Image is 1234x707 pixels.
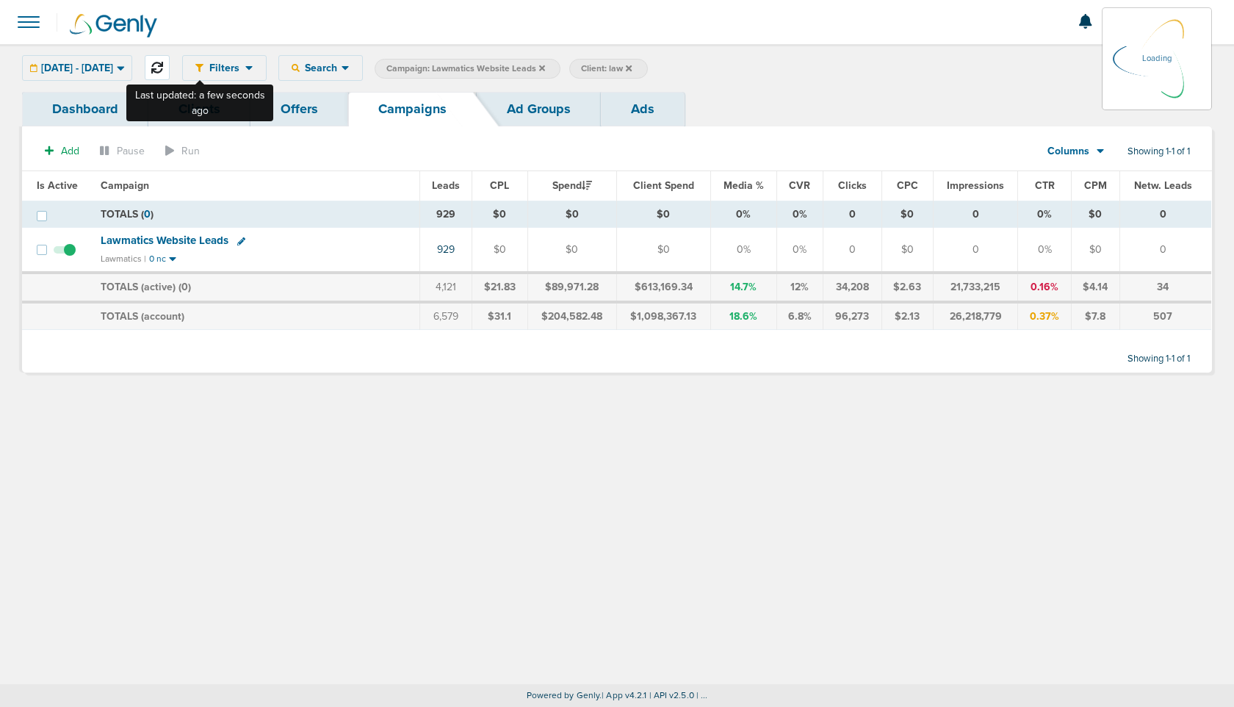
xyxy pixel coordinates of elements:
[649,690,694,700] span: | API v2.5.0
[581,62,632,75] span: Client: law
[432,179,460,192] span: Leads
[420,201,472,228] td: 929
[348,92,477,126] a: Campaigns
[527,228,616,273] td: $0
[61,145,79,157] span: Add
[527,302,616,330] td: $204,582.48
[490,179,509,192] span: CPL
[789,179,810,192] span: CVR
[616,302,711,330] td: $1,098,367.13
[934,302,1018,330] td: 26,218,779
[472,273,527,302] td: $21.83
[1018,201,1072,228] td: 0%
[37,179,78,192] span: Is Active
[881,201,933,228] td: $0
[101,179,149,192] span: Campaign
[602,690,646,700] span: | App v4.2.1
[881,273,933,302] td: $2.63
[1134,179,1192,192] span: Netw. Leads
[711,302,776,330] td: 18.6%
[70,14,157,37] img: Genly
[1127,146,1190,158] span: Showing 1-1 of 1
[1071,273,1119,302] td: $4.14
[552,179,592,192] span: Spend
[1119,302,1211,330] td: 507
[92,273,420,302] td: TOTALS (active) ( )
[823,201,881,228] td: 0
[934,228,1018,273] td: 0
[1084,179,1107,192] span: CPM
[616,201,711,228] td: $0
[1071,302,1119,330] td: $7.8
[881,228,933,273] td: $0
[250,92,348,126] a: Offers
[934,273,1018,302] td: 21,733,215
[92,302,420,330] td: TOTALS (account)
[947,179,1004,192] span: Impressions
[101,234,228,247] span: Lawmatics Website Leads
[601,92,685,126] a: Ads
[144,208,151,220] span: 0
[472,201,527,228] td: $0
[776,273,823,302] td: 12%
[823,273,881,302] td: 34,208
[711,273,776,302] td: 14.7%
[1119,228,1211,273] td: 0
[1142,50,1172,68] p: Loading
[616,273,711,302] td: $613,169.34
[823,302,881,330] td: 96,273
[472,228,527,273] td: $0
[386,62,545,75] span: Campaign: Lawmatics Website Leads
[776,201,823,228] td: 0%
[724,179,764,192] span: Media %
[1035,179,1055,192] span: CTR
[527,201,616,228] td: $0
[101,254,146,264] small: Lawmatics |
[420,273,472,302] td: 4,121
[881,302,933,330] td: $2.13
[92,201,420,228] td: TOTALS ( )
[1071,228,1119,273] td: $0
[22,92,148,126] a: Dashboard
[897,179,918,192] span: CPC
[838,179,867,192] span: Clicks
[1127,353,1190,365] span: Showing 1-1 of 1
[472,302,527,330] td: $31.1
[711,201,776,228] td: 0%
[37,140,87,162] button: Add
[527,273,616,302] td: $89,971.28
[616,228,711,273] td: $0
[633,179,694,192] span: Client Spend
[1018,228,1072,273] td: 0%
[437,243,455,256] a: 929
[1119,273,1211,302] td: 34
[776,302,823,330] td: 6.8%
[1018,302,1072,330] td: 0.37%
[1018,273,1072,302] td: 0.16%
[934,201,1018,228] td: 0
[711,228,776,273] td: 0%
[1071,201,1119,228] td: $0
[477,92,601,126] a: Ad Groups
[149,254,166,265] small: 0 nc
[181,281,188,293] span: 0
[696,690,708,700] span: | ...
[126,85,273,121] div: Last updated: a few seconds ago
[823,228,881,273] td: 0
[1119,201,1211,228] td: 0
[776,228,823,273] td: 0%
[420,302,472,330] td: 6,579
